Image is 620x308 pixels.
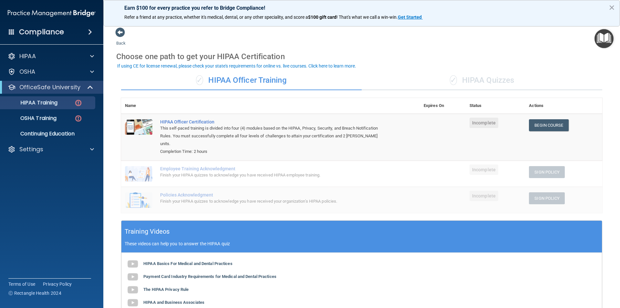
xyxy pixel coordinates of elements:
h5: Training Videos [125,226,170,237]
div: Finish your HIPAA quizzes to acknowledge you have received your organization’s HIPAA policies. [160,197,387,205]
a: OSHA [8,68,94,76]
span: ✓ [196,75,203,85]
a: HIPAA Officer Certification [160,119,387,124]
a: Privacy Policy [43,281,72,287]
a: OfficeSafe University [8,83,94,91]
span: ✓ [450,75,457,85]
b: HIPAA Basics For Medical and Dental Practices [143,261,232,266]
button: Sign Policy [529,192,565,204]
b: HIPAA and Business Associates [143,300,204,305]
div: If using CE for license renewal, please check your state's requirements for online vs. live cours... [117,64,356,68]
h4: Compliance [19,27,64,37]
img: gray_youtube_icon.38fcd6cc.png [126,283,139,296]
p: OSHA Training [4,115,57,122]
span: Incomplete [470,118,498,128]
div: This self-paced training is divided into four (4) modules based on the HIPAA, Privacy, Security, ... [160,124,387,148]
a: Terms of Use [8,281,35,287]
div: Policies Acknowledgment [160,192,387,197]
p: HIPAA Training [4,100,57,106]
div: Choose one path to get your HIPAA Certification [116,47,607,66]
a: HIPAA [8,52,94,60]
button: If using CE for license renewal, please check your state's requirements for online vs. live cours... [116,63,357,69]
p: Earn $100 for every practice you refer to Bridge Compliance! [124,5,599,11]
p: These videos can help you to answer the HIPAA quiz [125,241,599,246]
span: Incomplete [470,165,498,175]
a: Begin Course [529,119,568,131]
a: Get Started [398,15,423,20]
div: HIPAA Officer Training [121,71,362,90]
div: Finish your HIPAA quizzes to acknowledge you have received HIPAA employee training. [160,171,387,179]
p: OfficeSafe University [19,83,80,91]
th: Expires On [420,98,466,114]
strong: Get Started [398,15,422,20]
img: gray_youtube_icon.38fcd6cc.png [126,271,139,283]
p: Continuing Education [4,131,92,137]
img: danger-circle.6113f641.png [74,99,82,107]
b: The HIPAA Privacy Rule [143,287,189,292]
strong: $100 gift card [308,15,336,20]
th: Actions [525,98,602,114]
a: Back [116,33,126,46]
span: ! That's what we call a win-win. [336,15,398,20]
div: Employee Training Acknowledgment [160,166,387,171]
button: Sign Policy [529,166,565,178]
div: HIPAA Quizzes [362,71,602,90]
a: Settings [8,145,94,153]
button: Close [609,2,615,13]
button: Open Resource Center [594,29,614,48]
img: danger-circle.6113f641.png [74,114,82,122]
div: Completion Time: 2 hours [160,148,387,155]
span: Incomplete [470,191,498,201]
img: gray_youtube_icon.38fcd6cc.png [126,258,139,271]
b: Payment Card Industry Requirements for Medical and Dental Practices [143,274,276,279]
p: Settings [19,145,43,153]
p: HIPAA [19,52,36,60]
th: Name [121,98,156,114]
th: Status [466,98,525,114]
p: OSHA [19,68,36,76]
span: Ⓒ Rectangle Health 2024 [8,290,61,296]
img: PMB logo [8,7,96,20]
span: Refer a friend at any practice, whether it's medical, dental, or any other speciality, and score a [124,15,308,20]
